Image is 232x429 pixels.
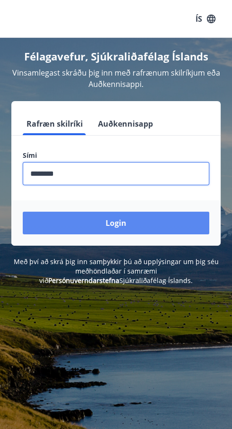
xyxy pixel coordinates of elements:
button: ÍS [190,10,221,27]
span: Vinsamlegast skráðu þig inn með rafrænum skilríkjum eða Auðkennisappi. [12,68,220,89]
a: Persónuverndarstefna [48,276,119,285]
button: Rafræn skilríki [23,112,87,135]
span: Með því að skrá þig inn samþykkir þú að upplýsingar um þig séu meðhöndlaðar í samræmi við Sjúkral... [14,257,219,285]
h4: Félagavefur, Sjúkraliðafélag Íslands [11,49,221,63]
label: Sími [23,151,209,160]
button: Auðkennisapp [94,112,157,135]
button: Login [23,212,209,234]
